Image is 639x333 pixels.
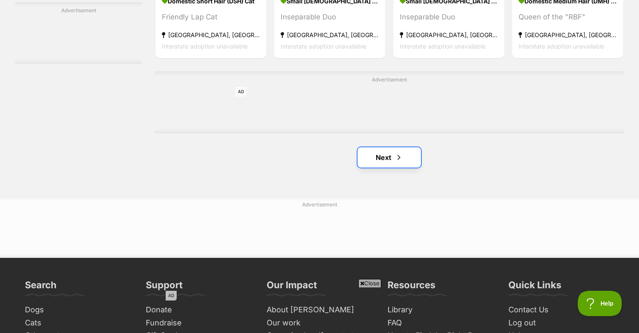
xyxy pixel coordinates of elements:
span: AD [166,291,177,301]
div: Friendly Lap Cat [162,11,260,22]
h3: Support [146,279,183,296]
div: Inseparable Duo [400,11,498,22]
h3: Our Impact [267,279,317,296]
a: Dogs [22,303,134,317]
nav: Pagination [155,147,624,168]
span: Interstate adoption unavailable [162,42,248,49]
strong: [GEOGRAPHIC_DATA], [GEOGRAPHIC_DATA] [281,29,379,40]
a: Contact Us [505,303,617,317]
span: Interstate adoption unavailable [400,42,486,49]
strong: [GEOGRAPHIC_DATA], [GEOGRAPHIC_DATA] [400,29,498,40]
a: Donate [142,303,255,317]
div: Advertisement [15,2,142,64]
iframe: Advertisement [235,87,543,125]
span: Interstate adoption unavailable [519,42,604,49]
div: Queen of the "RBF" [519,11,617,22]
a: Log out [505,317,617,330]
iframe: Help Scout Beacon - Open [578,291,622,316]
span: Close [358,279,381,287]
strong: [GEOGRAPHIC_DATA], [GEOGRAPHIC_DATA] [519,29,617,40]
span: AD [235,87,246,97]
iframe: Advertisement [166,291,473,329]
a: Fundraise [142,317,255,330]
h3: Resources [388,279,435,296]
h3: Quick Links [508,279,561,296]
div: Inseparable Duo [281,11,379,22]
span: Interstate adoption unavailable [281,42,366,49]
div: Advertisement [155,71,624,133]
h3: Search [25,279,57,296]
a: Next page [358,147,421,168]
a: Cats [22,317,134,330]
strong: [GEOGRAPHIC_DATA], [GEOGRAPHIC_DATA] [162,29,260,40]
